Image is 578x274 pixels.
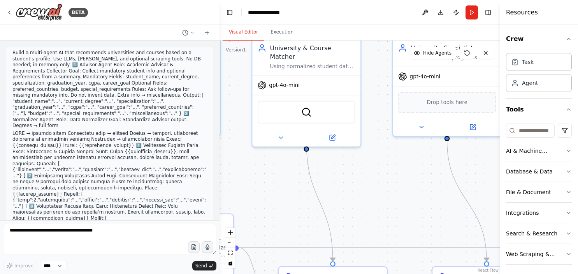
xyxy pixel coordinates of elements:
div: AI & Machine Learning [506,147,566,155]
button: Integrations [506,203,572,223]
div: File & Document [506,188,551,196]
div: Crew [506,50,572,98]
button: Upload files [188,241,200,253]
button: Hide Agents [409,47,456,59]
g: Edge from ae656436-f3f2-4fdb-95a1-9b2677944763 to dcba1f09-d52f-43f1-b69a-b1e12e376045 [443,140,491,261]
button: fit view [225,248,235,258]
div: Database & Data [506,168,553,175]
button: Execution [264,24,300,41]
span: Hide Agents [423,50,452,56]
button: zoom out [225,238,235,248]
div: Task [522,58,534,66]
button: Search & Research [506,223,572,244]
div: University & Course Matcher [270,44,355,61]
nav: breadcrumb [248,9,280,16]
g: Edge from c7c1ce5a-6b81-4d70-82f6-564309c0ed48 to 5ae1837b-6442-4c58-b508-6f9025999ab8 [302,142,337,261]
div: React Flow controls [225,228,235,268]
div: Tools [506,120,572,271]
button: Hide right sidebar [483,7,494,18]
button: Crew [506,28,572,50]
button: Open in side panel [307,133,357,143]
a: React Flow attribution [478,268,499,272]
div: Web Scraping & Browsing [506,250,566,258]
div: University Specialist [411,44,496,53]
h4: Resources [506,8,538,17]
div: Search & Research [506,230,557,237]
p: LORE → ipsumdo sitam Consectetu adip → elitsed Doeius → tempori, utlaboreet dolorema al enimadmin... [12,131,207,264]
div: Agent [522,79,538,87]
button: Start a new chat [201,28,213,37]
button: File & Document [506,182,572,202]
button: Visual Editor [223,24,264,41]
button: Hide left sidebar [224,7,235,18]
div: Version 1 [226,47,246,53]
button: Web Scraping & Browsing [506,244,572,264]
button: Tools [506,99,572,120]
button: Open in side panel [448,122,498,133]
span: Drop tools here [427,98,467,107]
div: Integrations [506,209,539,217]
img: SerperDevTool [301,107,312,117]
button: Send [192,261,216,270]
span: Send [195,263,207,269]
div: University SpecialistRank at least 5 programs from the university matcher output based on suitabi... [392,37,502,137]
p: Build a multi-agent AI that recommends universities and courses based on a student's profile. Use... [12,50,207,129]
img: Logo [16,4,62,21]
button: toggle interactivity [225,258,235,268]
button: Click to speak your automation idea [202,241,213,253]
div: BETA [69,8,88,17]
div: Rank at least 5 programs from the university matcher output based on suitability factors includin... [411,54,496,61]
button: AI & Machine Learning [506,141,572,161]
div: University & Course MatcherUsing normalized student data, find universities and courses that matc... [251,37,361,147]
button: zoom in [225,228,235,238]
span: Improve [14,263,33,269]
span: gpt-4o-mini [410,73,441,80]
div: Using normalized student data, find universities and courses that match the student's academic pr... [270,63,355,70]
button: Switch to previous chat [179,28,198,37]
span: gpt-4o-mini [269,82,300,89]
button: Improve [3,261,37,271]
button: Database & Data [506,161,572,182]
